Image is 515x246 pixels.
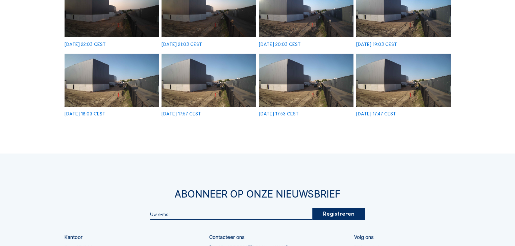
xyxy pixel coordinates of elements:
div: Abonneer op onze nieuwsbrief [65,189,451,199]
img: image_51277062 [162,54,256,107]
img: image_51277057 [356,54,451,107]
div: [DATE] 18:03 CEST [65,112,105,116]
div: [DATE] 17:47 CEST [356,112,396,116]
div: Volg ons [354,235,374,240]
div: Kantoor [65,235,82,240]
div: [DATE] 17:57 CEST [162,112,201,116]
img: image_51277071 [65,54,159,107]
div: [DATE] 17:53 CEST [259,112,299,116]
div: Contacteer ons [209,235,245,240]
input: Uw e-mail [150,212,312,217]
div: [DATE] 21:03 CEST [162,42,202,47]
img: image_51277060 [259,54,353,107]
div: [DATE] 20:03 CEST [259,42,301,47]
div: [DATE] 19:03 CEST [356,42,397,47]
div: Registreren [312,208,365,219]
div: [DATE] 22:03 CEST [65,42,106,47]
